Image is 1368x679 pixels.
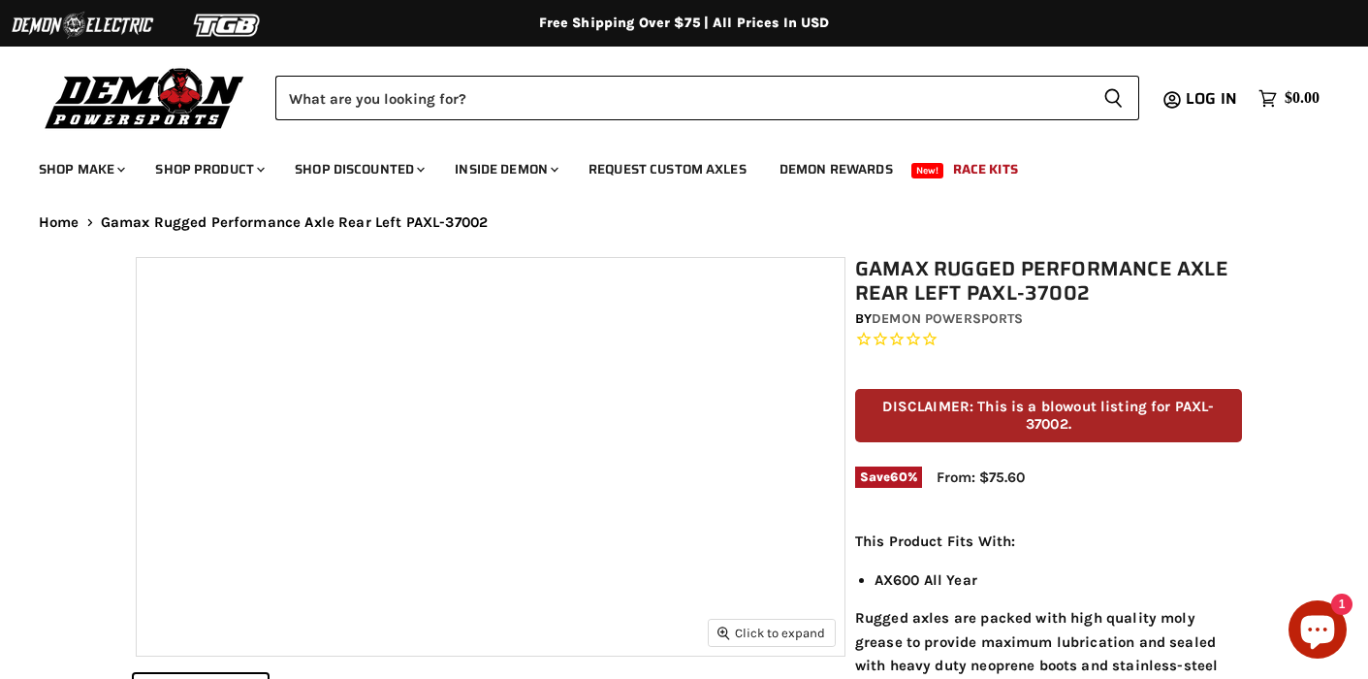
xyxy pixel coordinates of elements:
span: $0.00 [1285,89,1320,108]
ul: Main menu [24,142,1315,189]
img: TGB Logo 2 [155,7,301,44]
button: Click to expand [709,620,835,646]
a: Demon Powersports [872,310,1023,327]
span: Gamax Rugged Performance Axle Rear Left PAXL-37002 [101,214,489,231]
span: Save % [855,467,922,488]
span: From: $75.60 [937,469,1025,486]
span: Click to expand [717,626,825,640]
a: Home [39,214,80,231]
img: Demon Powersports [39,63,251,132]
inbox-online-store-chat: Shopify online store chat [1283,600,1352,663]
a: Demon Rewards [765,149,907,189]
a: Shop Discounted [280,149,436,189]
p: This Product Fits With: [855,530,1242,553]
a: Inside Demon [440,149,570,189]
span: Log in [1186,86,1237,111]
input: Search [275,76,1088,120]
span: Rated 0.0 out of 5 stars 0 reviews [855,330,1242,350]
a: Shop Make [24,149,137,189]
a: $0.00 [1249,84,1329,113]
span: 60 [890,469,907,484]
a: Shop Product [141,149,276,189]
a: Request Custom Axles [574,149,761,189]
div: by [855,308,1242,330]
a: Log in [1177,90,1249,108]
a: Race Kits [939,149,1033,189]
button: Search [1088,76,1139,120]
span: New! [911,163,944,178]
img: Demon Electric Logo 2 [10,7,155,44]
form: Product [275,76,1139,120]
p: DISCLAIMER: This is a blowout listing for PAXL-37002. [855,389,1242,442]
h1: Gamax Rugged Performance Axle Rear Left PAXL-37002 [855,257,1242,306]
li: AX600 All Year [875,568,1242,592]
